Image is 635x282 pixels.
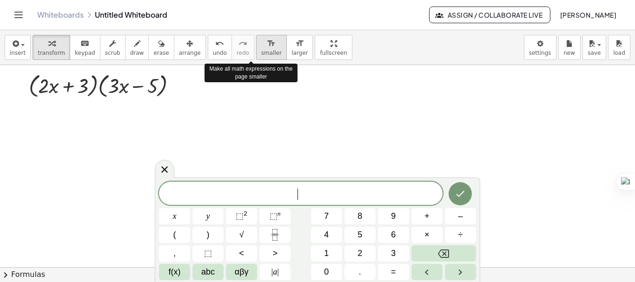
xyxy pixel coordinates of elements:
[311,264,342,280] button: 0
[286,35,313,60] button: format_sizelarger
[239,247,244,260] span: <
[424,229,430,241] span: ×
[80,38,89,49] i: keyboard
[277,267,279,276] span: |
[588,50,601,56] span: save
[357,229,362,241] span: 5
[271,267,273,276] span: |
[378,208,409,224] button: 9
[159,245,190,262] button: ,
[411,227,443,243] button: Times
[424,210,430,223] span: +
[5,35,31,60] button: insert
[169,266,181,278] span: f(x)
[226,245,257,262] button: Less than
[10,50,26,56] span: insert
[429,7,550,23] button: Assign / Collaborate Live
[206,210,210,223] span: y
[226,264,257,280] button: Greek alphabet
[529,50,551,56] span: settings
[437,11,542,19] span: Assign / Collaborate Live
[174,35,206,60] button: arrange
[582,35,606,60] button: save
[70,35,100,60] button: keyboardkeypad
[105,50,120,56] span: scrub
[192,264,224,280] button: Alphabet
[100,35,126,60] button: scrub
[378,264,409,280] button: Equals
[445,264,476,280] button: Right arrow
[232,35,254,60] button: redoredo
[458,210,463,223] span: –
[270,211,278,221] span: ⬚
[179,50,201,56] span: arrange
[344,264,376,280] button: .
[267,38,276,49] i: format_size
[37,10,84,20] a: Whiteboards
[391,247,396,260] span: 3
[272,247,278,260] span: >
[215,38,224,49] i: undo
[259,227,291,243] button: Fraction
[130,50,144,56] span: draw
[208,35,232,60] button: undoundo
[205,64,298,82] div: Make all math expressions on the page smaller
[159,208,190,224] button: x
[552,7,624,23] button: [PERSON_NAME]
[256,35,287,60] button: format_sizesmaller
[391,229,396,241] span: 6
[357,247,362,260] span: 2
[411,245,476,262] button: Backspace
[378,245,409,262] button: 3
[271,266,279,278] span: a
[173,229,176,241] span: (
[207,229,210,241] span: )
[38,50,65,56] span: transform
[148,35,174,60] button: erase
[244,210,247,217] sup: 2
[125,35,149,60] button: draw
[411,264,443,280] button: Left arrow
[320,50,347,56] span: fullscreen
[226,208,257,224] button: Squared
[298,189,303,200] span: ​
[259,245,291,262] button: Greater than
[237,50,249,56] span: redo
[11,7,26,22] button: Toggle navigation
[192,227,224,243] button: )
[445,208,476,224] button: Minus
[291,50,308,56] span: larger
[236,211,244,221] span: ⬚
[608,35,630,60] button: load
[75,50,95,56] span: keypad
[324,266,329,278] span: 0
[411,208,443,224] button: Plus
[458,229,463,241] span: ÷
[324,247,329,260] span: 1
[324,210,329,223] span: 7
[311,208,342,224] button: 7
[344,208,376,224] button: 8
[259,264,291,280] button: Absolute value
[173,210,177,223] span: x
[324,229,329,241] span: 4
[192,245,224,262] button: Placeholder
[558,35,581,60] button: new
[391,210,396,223] span: 9
[445,227,476,243] button: Divide
[563,50,575,56] span: new
[391,266,396,278] span: =
[153,50,169,56] span: erase
[33,35,70,60] button: transform
[213,50,227,56] span: undo
[238,38,247,49] i: redo
[449,182,472,205] button: Done
[295,38,304,49] i: format_size
[226,227,257,243] button: Square root
[278,210,281,217] sup: n
[524,35,556,60] button: settings
[235,266,249,278] span: αβγ
[311,227,342,243] button: 4
[315,35,352,60] button: fullscreen
[560,11,616,19] span: [PERSON_NAME]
